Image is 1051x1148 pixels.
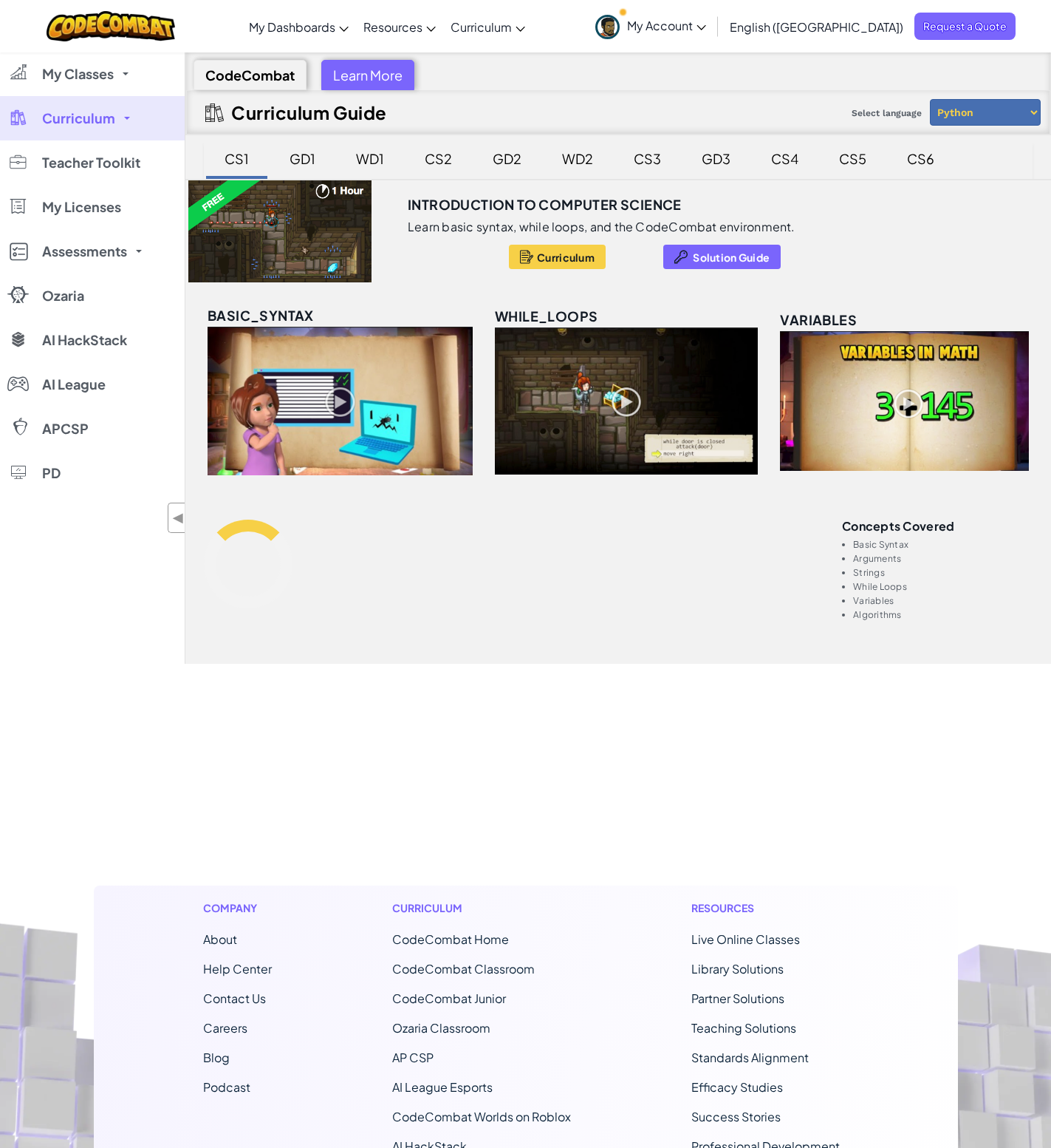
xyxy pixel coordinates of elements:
li: Variables [853,596,1033,605]
span: My Licenses [42,200,121,214]
div: CS3 [619,141,676,176]
span: Resources [363,19,422,35]
div: WD2 [547,141,608,176]
span: Solution Guide [693,251,770,263]
li: Algorithms [853,610,1033,619]
span: CodeCombat Home [392,931,509,947]
span: My Account [627,18,706,33]
a: Podcast [203,1079,250,1095]
button: Curriculum [509,245,606,269]
div: CS2 [410,141,467,176]
div: Learn More [321,60,414,90]
a: Efficacy Studies [691,1079,783,1095]
span: Select language [846,102,928,124]
span: Curriculum [451,19,512,35]
p: Learn basic syntax, while loops, and the CodeCombat environment. [408,220,795,234]
img: CodeCombat logo [47,11,176,41]
a: Careers [203,1020,247,1036]
button: Solution Guide [663,245,781,269]
span: Assessments [42,245,127,258]
img: variables_unlocked.png [780,331,1029,471]
span: variables [780,311,857,328]
div: GD1 [275,141,330,176]
a: My Dashboards [242,7,356,47]
span: Teacher Toolkit [42,156,140,169]
span: Contact Us [203,991,266,1006]
img: avatar [595,15,620,39]
span: ◀ [172,507,185,529]
span: AI HackStack [42,333,127,347]
span: Curriculum [42,112,115,125]
span: basic_syntax [208,307,314,324]
h3: Concepts covered [842,520,1033,532]
a: Success Stories [691,1109,781,1124]
li: While Loops [853,582,1033,591]
a: Ozaria Classroom [392,1020,490,1036]
h1: Curriculum [392,900,571,916]
div: CS5 [824,141,881,176]
a: Standards Alignment [691,1050,809,1065]
a: CodeCombat Junior [392,991,506,1006]
a: Library Solutions [691,961,784,977]
div: CS1 [210,141,264,176]
span: My Dashboards [249,19,335,35]
span: My Classes [42,67,114,81]
div: GD2 [478,141,536,176]
li: Basic Syntax [853,540,1033,549]
div: CS6 [892,141,949,176]
img: basic_syntax_unlocked.png [208,327,473,475]
a: Curriculum [443,7,533,47]
div: CS4 [756,141,813,176]
a: Partner Solutions [691,991,784,1006]
img: while_loops_unlocked.png [495,327,758,475]
a: Blog [203,1050,230,1065]
li: Arguments [853,554,1033,563]
a: Teaching Solutions [691,1020,796,1036]
h1: Company [203,900,272,916]
span: Ozaria [42,289,84,302]
a: My Account [588,3,713,50]
img: IconCurriculumGuide.svg [205,103,224,122]
li: Strings [853,568,1033,577]
a: Request a Quote [914,13,1016,40]
a: AI League Esports [392,1079,493,1095]
a: CodeCombat Classroom [392,961,535,977]
a: AP CSP [392,1050,434,1065]
div: GD3 [687,141,745,176]
a: English ([GEOGRAPHIC_DATA]) [722,7,911,47]
span: Curriculum [537,251,595,263]
span: AI League [42,378,106,391]
h1: Resources [691,900,849,916]
span: English ([GEOGRAPHIC_DATA]) [730,19,903,35]
span: while_loops [495,308,598,325]
a: About [203,931,237,947]
a: Resources [356,7,443,47]
div: CodeCombat [194,60,307,90]
div: WD1 [341,141,399,176]
a: Help Center [203,961,272,977]
a: Live Online Classes [691,931,800,947]
h2: Curriculum Guide [231,102,387,123]
a: CodeCombat Worlds on Roblox [392,1109,571,1124]
h3: Introduction to Computer Science [408,194,682,216]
